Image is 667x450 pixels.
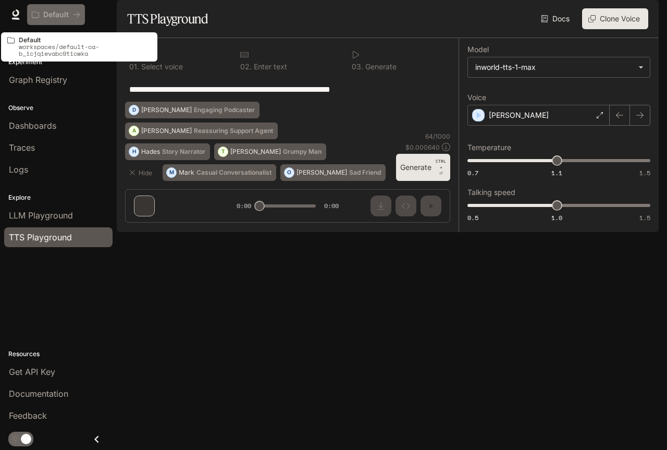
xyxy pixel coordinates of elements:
[162,149,205,155] p: Story Narrator
[125,164,158,181] button: Hide
[297,169,347,176] p: [PERSON_NAME]
[467,144,511,151] p: Temperature
[252,63,287,70] p: Enter text
[129,63,139,70] p: 0 1 .
[19,37,151,43] p: Default
[475,62,633,72] div: inworld-tts-1-max
[214,143,326,160] button: T[PERSON_NAME]Grumpy Man
[129,143,139,160] div: H
[396,154,450,181] button: GenerateCTRL +⏎
[129,123,139,139] div: A
[139,63,183,70] p: Select voice
[285,164,294,181] div: O
[163,164,276,181] button: MMarkCasual Conversationalist
[167,164,176,181] div: M
[230,149,281,155] p: [PERSON_NAME]
[280,164,386,181] button: O[PERSON_NAME]Sad Friend
[467,168,478,177] span: 0.7
[141,128,192,134] p: [PERSON_NAME]
[218,143,228,160] div: T
[539,8,574,29] a: Docs
[467,46,489,53] p: Model
[194,107,255,113] p: Engaging Podcaster
[240,63,252,70] p: 0 2 .
[194,128,273,134] p: Reassuring Support Agent
[551,168,562,177] span: 1.1
[363,63,397,70] p: Generate
[196,169,271,176] p: Casual Conversationalist
[436,158,446,171] p: CTRL +
[582,8,648,29] button: Clone Voice
[467,213,478,222] span: 0.5
[489,110,549,120] p: [PERSON_NAME]
[551,213,562,222] span: 1.0
[425,132,450,141] p: 64 / 1000
[639,168,650,177] span: 1.5
[436,158,446,177] p: ⏎
[283,149,322,155] p: Grumpy Man
[27,4,85,25] button: All workspaces
[349,169,381,176] p: Sad Friend
[141,149,160,155] p: Hades
[141,107,192,113] p: [PERSON_NAME]
[19,43,151,57] p: workspaces/default-ca-b_icjqievabc9ticwka
[179,169,194,176] p: Mark
[467,189,515,196] p: Talking speed
[352,63,363,70] p: 0 3 .
[43,10,69,19] p: Default
[129,102,139,118] div: D
[468,57,650,77] div: inworld-tts-1-max
[125,123,278,139] button: A[PERSON_NAME]Reassuring Support Agent
[127,8,208,29] h1: TTS Playground
[125,143,210,160] button: HHadesStory Narrator
[467,94,486,101] p: Voice
[125,102,260,118] button: D[PERSON_NAME]Engaging Podcaster
[639,213,650,222] span: 1.5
